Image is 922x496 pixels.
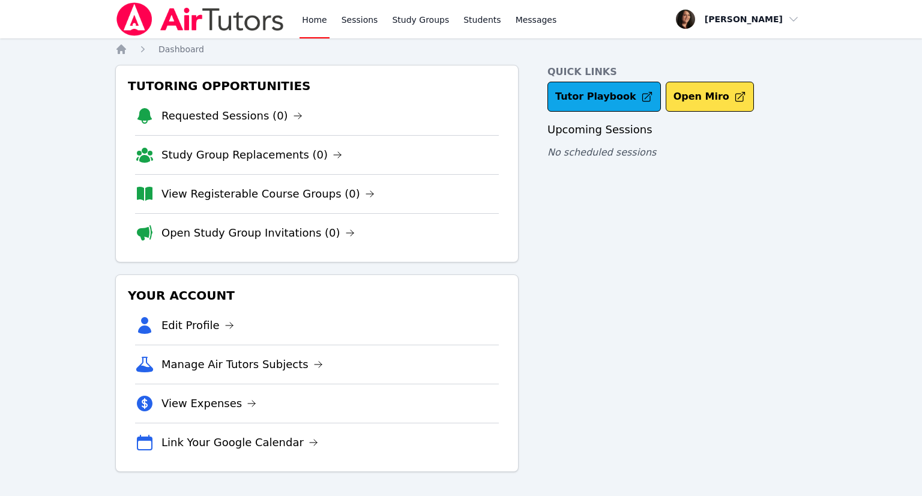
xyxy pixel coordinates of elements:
h3: Upcoming Sessions [547,121,807,138]
a: Open Study Group Invitations (0) [161,225,355,241]
span: Messages [516,14,557,26]
span: Dashboard [158,44,204,54]
button: Open Miro [666,82,754,112]
nav: Breadcrumb [115,43,807,55]
a: Dashboard [158,43,204,55]
a: Requested Sessions (0) [161,107,303,124]
a: Tutor Playbook [547,82,661,112]
a: View Registerable Course Groups (0) [161,186,375,202]
a: View Expenses [161,395,256,412]
a: Study Group Replacements (0) [161,147,342,163]
a: Manage Air Tutors Subjects [161,356,323,373]
a: Edit Profile [161,317,234,334]
h3: Tutoring Opportunities [125,75,508,97]
span: No scheduled sessions [547,147,656,158]
h4: Quick Links [547,65,807,79]
h3: Your Account [125,285,508,306]
a: Link Your Google Calendar [161,434,318,451]
img: Air Tutors [115,2,285,36]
